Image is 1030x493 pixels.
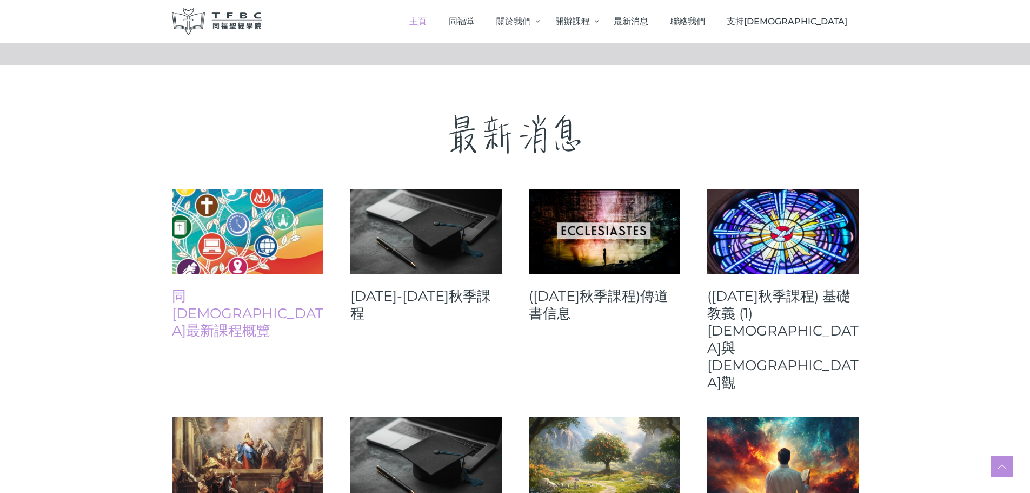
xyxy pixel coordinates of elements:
[496,16,531,27] span: 關於我們
[486,5,544,37] a: 關於我們
[172,8,263,35] img: 同福聖經學院 TFBC
[172,103,859,167] p: 最新消息
[172,287,323,339] a: 同[DEMOGRAPHIC_DATA]最新課程概覽
[614,16,648,27] span: 最新消息
[555,16,590,27] span: 開辦課程
[659,5,716,37] a: 聯絡我們
[603,5,660,37] a: 最新消息
[350,287,502,322] a: [DATE]-[DATE]秋季課程
[991,456,1013,477] a: Scroll to top
[544,5,602,37] a: 開辦課程
[727,16,847,27] span: 支持[DEMOGRAPHIC_DATA]
[398,5,438,37] a: 主頁
[449,16,475,27] span: 同福堂
[716,5,859,37] a: 支持[DEMOGRAPHIC_DATA]
[707,287,859,391] a: ([DATE]秋季課程) 基礎教義 (1) [DEMOGRAPHIC_DATA]與[DEMOGRAPHIC_DATA]觀
[437,5,486,37] a: 同福堂
[529,287,680,322] a: ([DATE]秋季課程)傳道書信息
[670,16,705,27] span: 聯絡我們
[409,16,427,27] span: 主頁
